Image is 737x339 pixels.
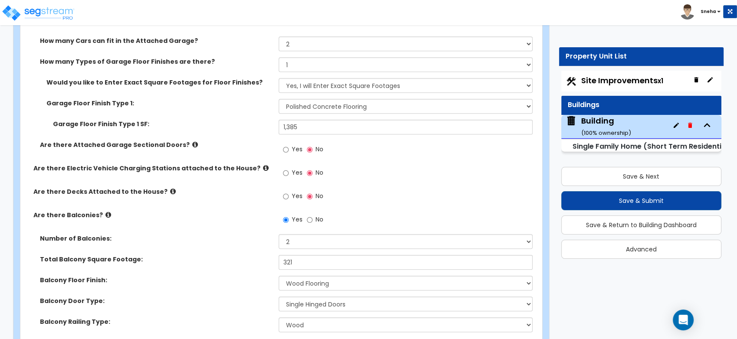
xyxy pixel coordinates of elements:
[307,215,313,225] input: No
[566,115,631,137] span: Building
[316,215,323,224] span: No
[283,192,289,201] input: Yes
[40,36,272,45] label: How many Cars can fit in the Attached Garage?
[283,168,289,178] input: Yes
[283,145,289,154] input: Yes
[673,310,694,330] div: Open Intercom Messenger
[581,75,663,86] span: Site Improvements
[316,145,323,153] span: No
[33,187,272,196] label: Are there Decks Attached to the House?
[316,192,323,200] span: No
[307,145,313,154] input: No
[40,57,272,66] label: How many Types of Garage Floor Finishes are there?
[53,120,272,128] label: Garage Floor Finish Type 1 SF:
[701,8,716,15] b: Sneha
[566,76,577,87] img: Construction.png
[1,4,75,22] img: logo_pro_r.png
[292,192,303,200] span: Yes
[33,164,272,173] label: Are there Electric Vehicle Charging Stations attached to the House?
[566,52,717,62] div: Property Unit List
[105,212,111,218] i: click for more info!
[292,145,303,153] span: Yes
[40,317,272,326] label: Balcony Railing Type:
[316,168,323,177] span: No
[307,168,313,178] input: No
[40,140,272,149] label: Are there Attached Garage Sectional Doors?
[561,240,722,259] button: Advanced
[40,276,272,284] label: Balcony Floor Finish:
[292,168,303,177] span: Yes
[192,141,198,148] i: click for more info!
[46,99,272,108] label: Garage Floor Finish Type 1:
[46,78,272,87] label: Would you like to Enter Exact Square Footages for Floor Finishes?
[581,115,631,137] div: Building
[568,100,715,110] div: Buildings
[561,167,722,186] button: Save & Next
[170,188,176,195] i: click for more info!
[40,234,272,243] label: Number of Balconies:
[283,215,289,225] input: Yes
[40,297,272,305] label: Balcony Door Type:
[292,215,303,224] span: Yes
[680,4,695,20] img: avatar.png
[263,165,269,171] i: click for more info!
[561,215,722,235] button: Save & Return to Building Dashboard
[658,76,663,85] small: x1
[307,192,313,201] input: No
[33,211,272,219] label: Are there Balconies?
[561,191,722,210] button: Save & Submit
[581,129,631,137] small: ( 100 % ownership)
[40,255,272,264] label: Total Balcony Square Footage:
[566,115,577,127] img: building.svg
